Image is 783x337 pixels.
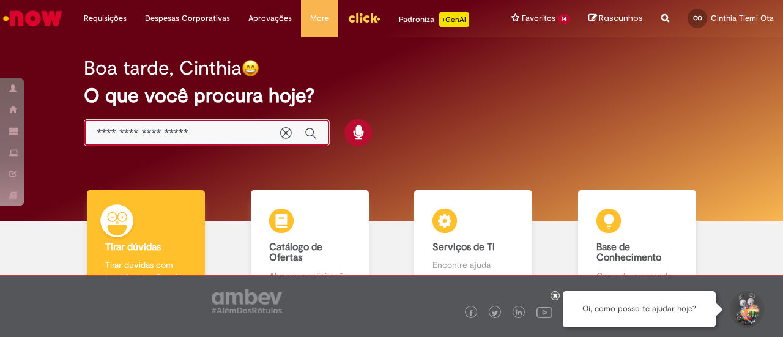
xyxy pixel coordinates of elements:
[84,85,699,106] h2: O que você procura hoje?
[145,12,230,24] span: Despesas Corporativas
[64,190,228,296] a: Tirar dúvidas Tirar dúvidas com Lupi Assist e Gen Ai
[536,304,552,320] img: logo_footer_youtube.png
[468,310,474,316] img: logo_footer_facebook.png
[1,6,64,31] img: ServiceNow
[516,309,522,317] img: logo_footer_linkedin.png
[105,241,161,253] b: Tirar dúvidas
[693,14,702,22] span: CO
[347,9,380,27] img: click_logo_yellow_360x200.png
[599,12,643,24] span: Rascunhos
[439,12,469,27] p: +GenAi
[105,259,187,283] p: Tirar dúvidas com Lupi Assist e Gen Ai
[248,12,292,24] span: Aprovações
[432,259,514,271] p: Encontre ajuda
[596,270,678,282] p: Consulte e aprenda
[212,289,282,313] img: logo_footer_ambev_rotulo_gray.png
[84,12,127,24] span: Requisições
[596,241,661,264] b: Base de Conhecimento
[522,12,555,24] span: Favoritos
[228,190,392,296] a: Catálogo de Ofertas Abra uma solicitação
[588,13,643,24] a: Rascunhos
[242,59,259,77] img: happy-face.png
[269,241,322,264] b: Catálogo de Ofertas
[269,270,351,282] p: Abra uma solicitação
[310,12,329,24] span: More
[492,310,498,316] img: logo_footer_twitter.png
[84,57,242,79] h2: Boa tarde, Cinthia
[711,13,774,23] span: Cinthia Tiemi Ota
[728,291,765,328] button: Iniciar Conversa de Suporte
[558,14,570,24] span: 14
[555,190,719,296] a: Base de Conhecimento Consulte e aprenda
[432,241,495,253] b: Serviços de TI
[563,291,716,327] div: Oi, como posso te ajudar hoje?
[391,190,555,296] a: Serviços de TI Encontre ajuda
[399,12,469,27] div: Padroniza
